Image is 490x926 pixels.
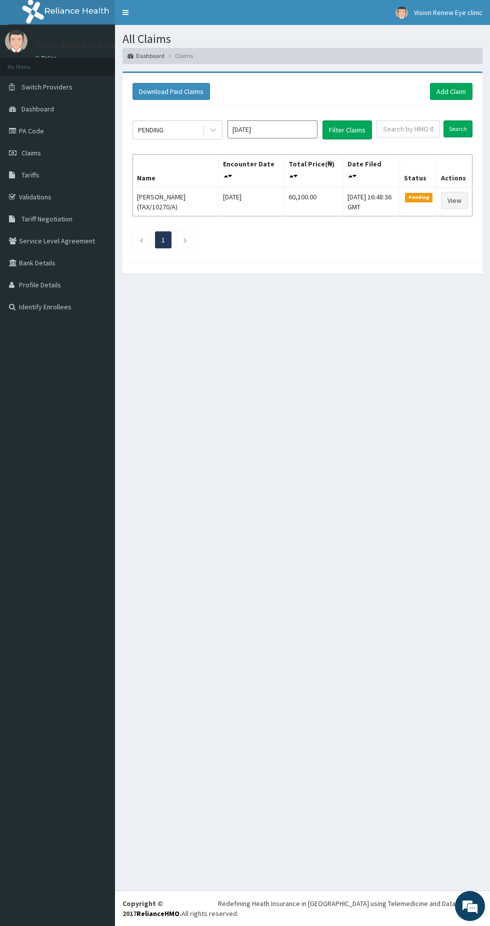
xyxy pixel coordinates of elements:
[139,235,143,244] a: Previous page
[219,154,284,187] th: Encounter Date
[376,120,440,137] input: Search by HMO ID
[227,120,317,138] input: Select Month and Year
[133,154,219,187] th: Name
[441,192,468,209] a: View
[414,8,482,17] span: Vision Renew Eye clinic
[122,899,181,918] strong: Copyright © 2017 .
[127,51,164,60] a: Dashboard
[21,82,72,91] span: Switch Providers
[115,891,490,926] footer: All rights reserved.
[21,104,54,113] span: Dashboard
[343,187,400,216] td: [DATE] 16:48:36 GMT
[122,32,482,45] h1: All Claims
[443,120,472,137] input: Search
[284,187,343,216] td: 60,100.00
[430,83,472,100] a: Add Claim
[343,154,400,187] th: Date Filed
[35,40,125,49] p: Vision Renew Eye clinic
[133,187,219,216] td: [PERSON_NAME] (TAX/10270/A)
[400,154,437,187] th: Status
[405,193,432,202] span: Pending
[218,899,482,909] div: Redefining Heath Insurance in [GEOGRAPHIC_DATA] using Telemedicine and Data Science!
[161,235,165,244] a: Page 1 is your current page
[395,6,408,19] img: User Image
[5,30,27,52] img: User Image
[284,154,343,187] th: Total Price(₦)
[21,148,41,157] span: Claims
[35,54,59,61] a: Online
[219,187,284,216] td: [DATE]
[132,83,210,100] button: Download Paid Claims
[183,235,187,244] a: Next page
[138,125,163,135] div: PENDING
[165,51,193,60] li: Claims
[21,170,39,179] span: Tariffs
[21,214,72,223] span: Tariff Negotiation
[436,154,472,187] th: Actions
[136,909,179,918] a: RelianceHMO
[322,120,372,139] button: Filter Claims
